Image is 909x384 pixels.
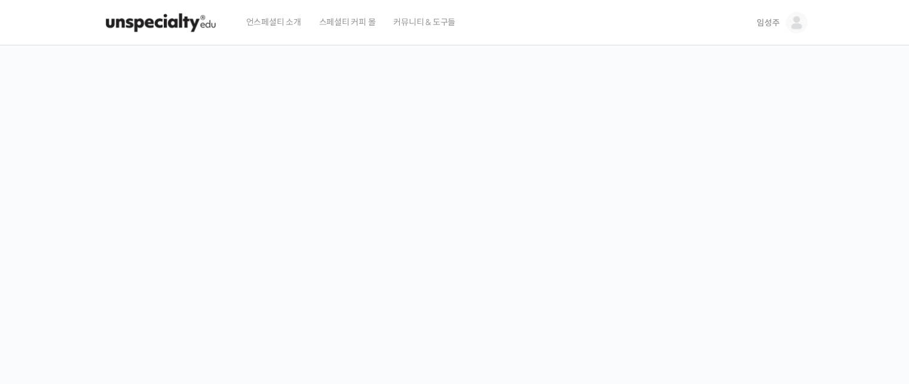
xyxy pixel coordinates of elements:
[12,248,898,265] p: 시간과 장소에 구애받지 않고, 검증된 커리큘럼으로
[757,17,779,28] span: 임성주
[12,183,898,243] p: [PERSON_NAME]을 다하는 당신을 위해, 최고와 함께 만든 커피 클래스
